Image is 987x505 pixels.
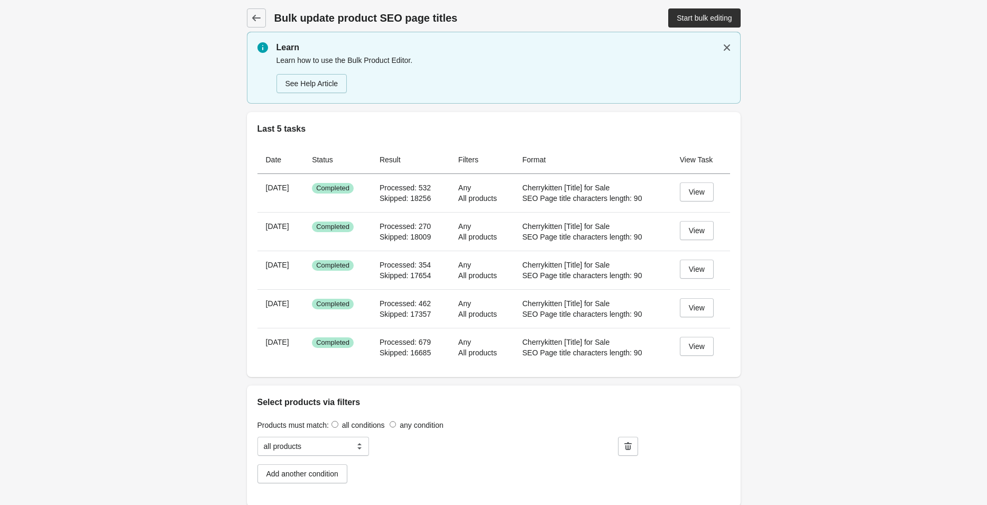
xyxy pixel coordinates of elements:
[677,14,732,22] div: Start bulk editing
[450,212,514,251] td: Any All products
[257,464,347,483] button: Add another condition
[257,174,304,212] th: [DATE]
[668,8,740,27] a: Start bulk editing
[680,260,714,279] a: View
[680,221,714,240] a: View
[312,222,354,232] span: Completed
[671,146,730,174] th: View Task
[450,251,514,289] td: Any All products
[303,146,371,174] th: Status
[342,421,385,429] label: all conditions
[680,337,714,356] a: View
[274,11,555,25] h1: Bulk update product SEO page titles
[257,212,304,251] th: [DATE]
[257,396,730,409] h2: Select products via filters
[285,79,338,88] div: See Help Article
[689,188,705,196] div: View
[450,289,514,328] td: Any All products
[312,337,354,348] span: Completed
[257,419,730,430] div: Products must match:
[312,260,354,271] span: Completed
[680,182,714,201] a: View
[450,146,514,174] th: Filters
[371,251,450,289] td: Processed: 354 Skipped: 17654
[371,146,450,174] th: Result
[689,226,705,235] div: View
[312,299,354,309] span: Completed
[371,289,450,328] td: Processed: 462 Skipped: 17357
[514,251,671,289] td: Cherrykitten [Title] for Sale SEO Page title characters length: 90
[276,74,347,93] a: See Help Article
[689,265,705,273] div: View
[689,342,705,351] div: View
[257,146,304,174] th: Date
[257,289,304,328] th: [DATE]
[514,146,671,174] th: Format
[257,328,304,366] th: [DATE]
[371,174,450,212] td: Processed: 532 Skipped: 18256
[276,41,730,54] p: Learn
[514,174,671,212] td: Cherrykitten [Title] for Sale SEO Page title characters length: 90
[514,289,671,328] td: Cherrykitten [Title] for Sale SEO Page title characters length: 90
[276,54,730,94] div: Learn how to use the Bulk Product Editor.
[257,251,304,289] th: [DATE]
[257,123,730,135] h2: Last 5 tasks
[266,470,338,478] div: Add another condition
[450,174,514,212] td: Any All products
[680,298,714,317] a: View
[514,212,671,251] td: Cherrykitten [Title] for Sale SEO Page title characters length: 90
[400,421,444,429] label: any condition
[689,304,705,312] div: View
[371,212,450,251] td: Processed: 270 Skipped: 18009
[371,328,450,366] td: Processed: 679 Skipped: 16685
[514,328,671,366] td: Cherrykitten [Title] for Sale SEO Page title characters length: 90
[450,328,514,366] td: Any All products
[312,183,354,194] span: Completed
